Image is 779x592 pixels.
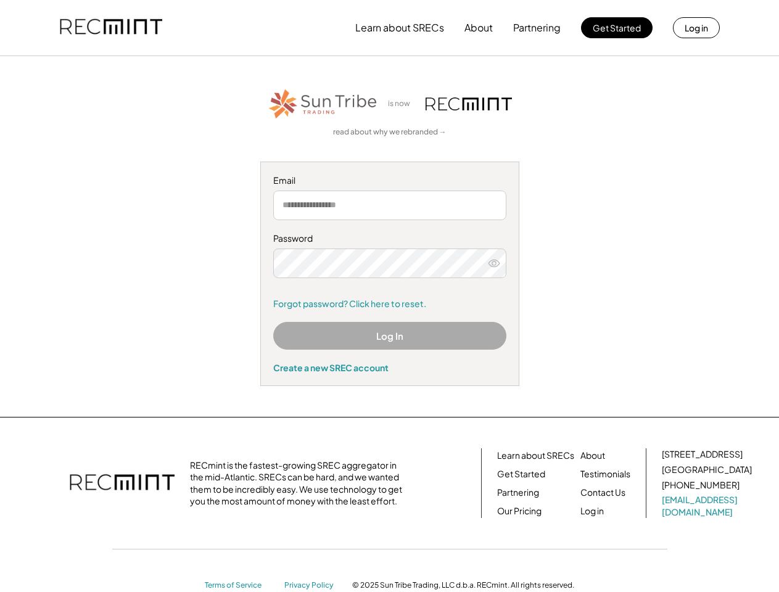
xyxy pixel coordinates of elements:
[673,17,720,38] button: Log in
[385,99,419,109] div: is now
[464,15,493,40] button: About
[497,487,539,499] a: Partnering
[426,97,512,110] img: recmint-logotype%403x.png
[580,468,630,480] a: Testimonials
[497,505,542,517] a: Our Pricing
[190,459,409,508] div: RECmint is the fastest-growing SREC aggregator in the mid-Atlantic. SRECs can be hard, and we wan...
[580,487,625,499] a: Contact Us
[497,468,545,480] a: Get Started
[273,362,506,373] div: Create a new SREC account
[580,450,605,462] a: About
[205,580,273,591] a: Terms of Service
[355,15,444,40] button: Learn about SRECs
[513,15,561,40] button: Partnering
[662,494,754,518] a: [EMAIL_ADDRESS][DOMAIN_NAME]
[60,7,162,49] img: recmint-logotype%403x.png
[662,479,740,491] div: [PHONE_NUMBER]
[581,17,653,38] button: Get Started
[352,580,574,590] div: © 2025 Sun Tribe Trading, LLC d.b.a. RECmint. All rights reserved.
[333,127,447,138] a: read about why we rebranded →
[580,505,604,517] a: Log in
[662,464,752,476] div: [GEOGRAPHIC_DATA]
[662,448,743,461] div: [STREET_ADDRESS]
[268,87,379,121] img: STT_Horizontal_Logo%2B-%2BColor.png
[497,450,574,462] a: Learn about SRECs
[284,580,340,591] a: Privacy Policy
[273,298,506,310] a: Forgot password? Click here to reset.
[273,322,506,350] button: Log In
[273,232,506,245] div: Password
[70,462,175,505] img: recmint-logotype%403x.png
[273,175,506,187] div: Email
